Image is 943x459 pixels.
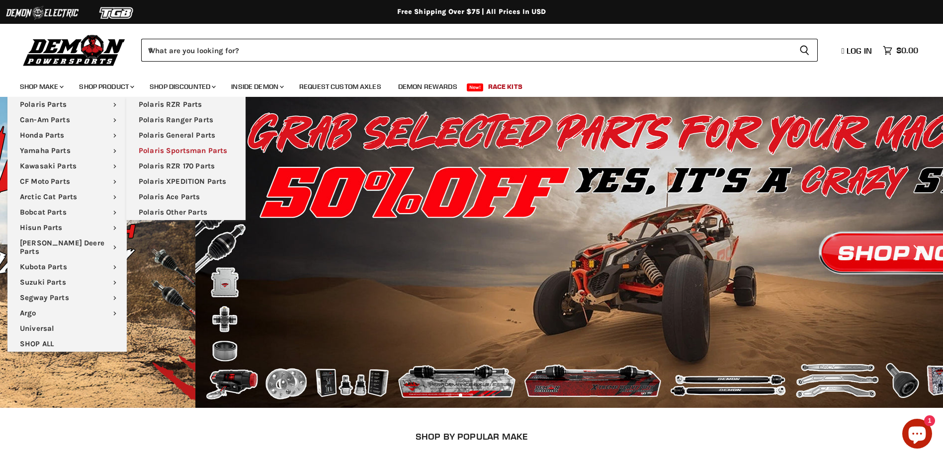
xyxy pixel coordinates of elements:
a: [PERSON_NAME] Deere Parts [7,235,127,259]
a: $0.00 [878,43,923,58]
a: Bobcat Parts [7,205,127,220]
a: Polaris Parts [7,97,127,112]
a: Polaris RZR 170 Parts [126,158,246,174]
a: Hisun Parts [7,220,127,235]
ul: Main menu [12,73,916,97]
a: Log in [837,46,878,55]
a: Race Kits [481,76,530,97]
a: Polaris Sportsman Parts [126,143,246,158]
a: Can-Am Parts [7,112,127,128]
inbox-online-store-chat: Shopify online store chat [899,419,935,451]
form: Product [141,39,818,62]
a: Polaris XPEDITION Parts [126,174,246,189]
span: New! [467,83,484,91]
h2: SHOP BY POPULAR MAKE [86,431,857,442]
img: TGB Logo 2 [80,3,154,22]
a: CF Moto Parts [7,174,127,189]
button: Next [906,242,926,262]
button: Search [791,39,818,62]
a: Honda Parts [7,128,127,143]
span: Log in [847,46,872,56]
a: Kubota Parts [7,259,127,275]
a: Polaris General Parts [126,128,246,143]
a: Yamaha Parts [7,143,127,158]
a: SHOP ALL [7,336,127,352]
div: Free Shipping Over $75 | All Prices In USD [74,7,869,16]
a: Polaris Ace Parts [126,189,246,205]
a: Polaris Ranger Parts [126,112,246,128]
a: Demon Rewards [391,76,465,97]
img: Demon Electric Logo 2 [5,3,80,22]
a: Kawasaki Parts [7,158,127,174]
a: Suzuki Parts [7,275,127,290]
span: $0.00 [896,46,918,55]
a: Polaris RZR Parts [126,97,246,112]
a: Inside Demon [224,76,290,97]
ul: Main menu [126,97,246,220]
a: Argo [7,306,127,321]
a: Segway Parts [7,290,127,306]
input: When autocomplete results are available use up and down arrows to review and enter to select [141,39,791,62]
ul: Main menu [7,97,127,352]
a: Request Custom Axles [292,76,389,97]
li: Page dot 2 [459,393,462,397]
a: Polaris Other Parts [126,205,246,220]
a: Shop Discounted [142,76,222,97]
a: Shop Product [72,76,140,97]
a: Arctic Cat Parts [7,189,127,205]
li: Page dot 1 [448,393,451,397]
li: Page dot 5 [492,393,495,397]
a: Universal [7,321,127,336]
a: Shop Make [12,76,70,97]
li: Page dot 3 [470,393,473,397]
img: Demon Powersports [20,32,129,68]
li: Page dot 4 [481,393,484,397]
